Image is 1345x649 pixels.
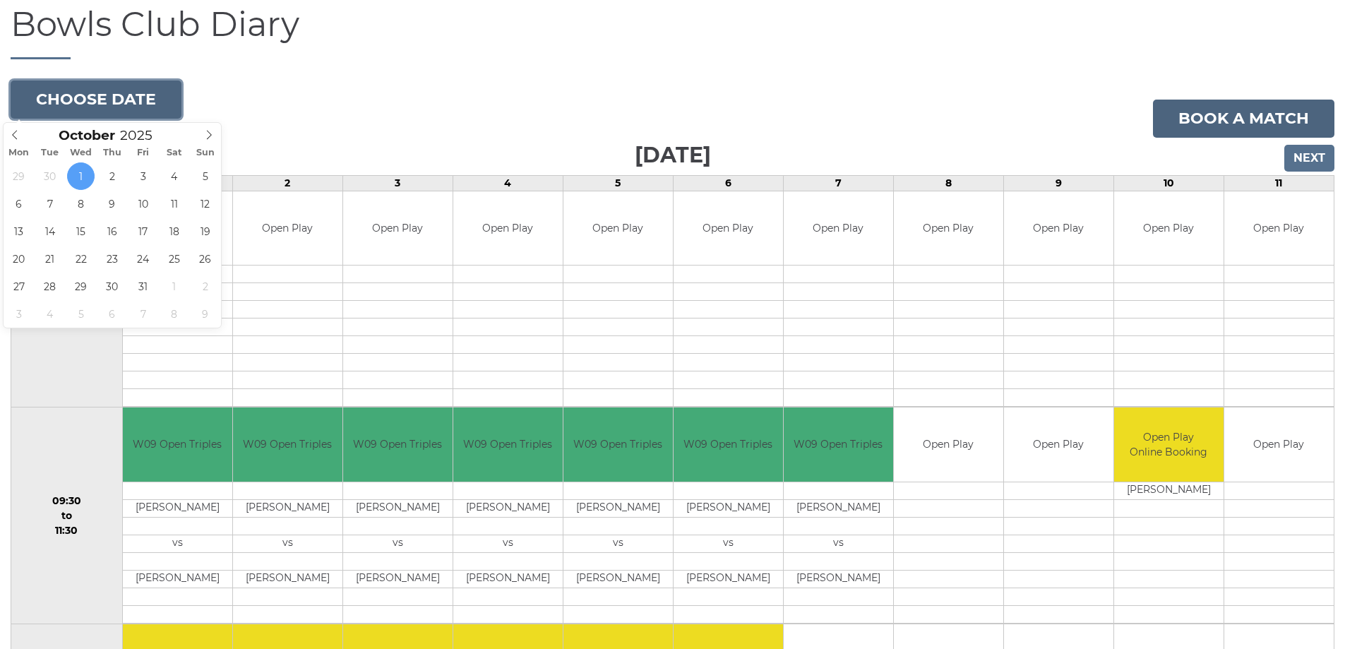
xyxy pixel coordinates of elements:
span: October 30, 2025 [98,273,126,300]
td: [PERSON_NAME] [784,499,893,517]
span: Scroll to increment [59,129,115,143]
td: 9 [1003,175,1113,191]
span: November 1, 2025 [160,273,188,300]
span: October 6, 2025 [5,190,32,218]
button: Choose date [11,81,181,119]
input: Scroll to increment [115,127,170,143]
td: Open Play [1004,191,1113,266]
td: [PERSON_NAME] [563,499,673,517]
span: Wed [66,148,97,157]
span: October 9, 2025 [98,190,126,218]
td: 3 [342,175,453,191]
td: [PERSON_NAME] [233,499,342,517]
span: October 29, 2025 [67,273,95,300]
span: October 3, 2025 [129,162,157,190]
span: November 9, 2025 [191,300,219,328]
td: [PERSON_NAME] [343,499,453,517]
td: 09:30 to 11:30 [11,407,123,624]
span: November 2, 2025 [191,273,219,300]
span: Fri [128,148,159,157]
td: Open Play [1224,407,1334,482]
span: October 23, 2025 [98,245,126,273]
td: 6 [673,175,783,191]
td: Open Play [894,407,1003,482]
td: [PERSON_NAME] [343,570,453,588]
td: Open Play [233,191,342,266]
td: Open Play [784,191,893,266]
td: 2 [232,175,342,191]
td: W09 Open Triples [123,407,232,482]
td: [PERSON_NAME] [123,570,232,588]
td: 11 [1224,175,1334,191]
td: Open Play [1004,407,1113,482]
td: 7 [783,175,893,191]
span: October 5, 2025 [191,162,219,190]
span: Tue [35,148,66,157]
span: October 17, 2025 [129,218,157,245]
span: October 8, 2025 [67,190,95,218]
td: W09 Open Triples [453,407,563,482]
span: September 30, 2025 [36,162,64,190]
td: 8 [893,175,1003,191]
span: October 10, 2025 [129,190,157,218]
span: October 4, 2025 [160,162,188,190]
td: Open Play [894,191,1003,266]
span: October 27, 2025 [5,273,32,300]
td: vs [784,535,893,552]
span: October 28, 2025 [36,273,64,300]
span: October 20, 2025 [5,245,32,273]
span: Thu [97,148,128,157]
td: W09 Open Triples [563,407,673,482]
td: Open Play [453,191,563,266]
span: October 18, 2025 [160,218,188,245]
span: November 5, 2025 [67,300,95,328]
td: 4 [453,175,563,191]
td: 5 [563,175,673,191]
h1: Bowls Club Diary [11,6,1334,59]
span: October 15, 2025 [67,218,95,245]
span: September 29, 2025 [5,162,32,190]
td: vs [233,535,342,552]
span: November 6, 2025 [98,300,126,328]
span: Mon [4,148,35,157]
span: October 12, 2025 [191,190,219,218]
span: October 11, 2025 [160,190,188,218]
td: [PERSON_NAME] [123,499,232,517]
input: Next [1284,145,1334,172]
span: October 16, 2025 [98,218,126,245]
td: Open Play [1114,191,1224,266]
td: [PERSON_NAME] [1114,482,1224,499]
span: October 22, 2025 [67,245,95,273]
span: October 19, 2025 [191,218,219,245]
td: Open Play [563,191,673,266]
span: November 3, 2025 [5,300,32,328]
td: Open Play [1224,191,1334,266]
td: W09 Open Triples [784,407,893,482]
span: October 31, 2025 [129,273,157,300]
span: Sun [190,148,221,157]
td: [PERSON_NAME] [563,570,673,588]
span: Sat [159,148,190,157]
td: [PERSON_NAME] [453,570,563,588]
a: Book a match [1153,100,1334,138]
td: vs [563,535,673,552]
td: W09 Open Triples [233,407,342,482]
span: October 21, 2025 [36,245,64,273]
td: vs [453,535,563,552]
td: Open Play Online Booking [1114,407,1224,482]
span: October 2, 2025 [98,162,126,190]
span: November 4, 2025 [36,300,64,328]
td: vs [123,535,232,552]
td: Open Play [343,191,453,266]
span: November 7, 2025 [129,300,157,328]
span: October 7, 2025 [36,190,64,218]
span: October 24, 2025 [129,245,157,273]
td: vs [674,535,783,552]
span: October 14, 2025 [36,218,64,245]
span: October 26, 2025 [191,245,219,273]
span: October 1, 2025 [67,162,95,190]
td: [PERSON_NAME] [233,570,342,588]
td: [PERSON_NAME] [453,499,563,517]
td: W09 Open Triples [343,407,453,482]
td: [PERSON_NAME] [674,570,783,588]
